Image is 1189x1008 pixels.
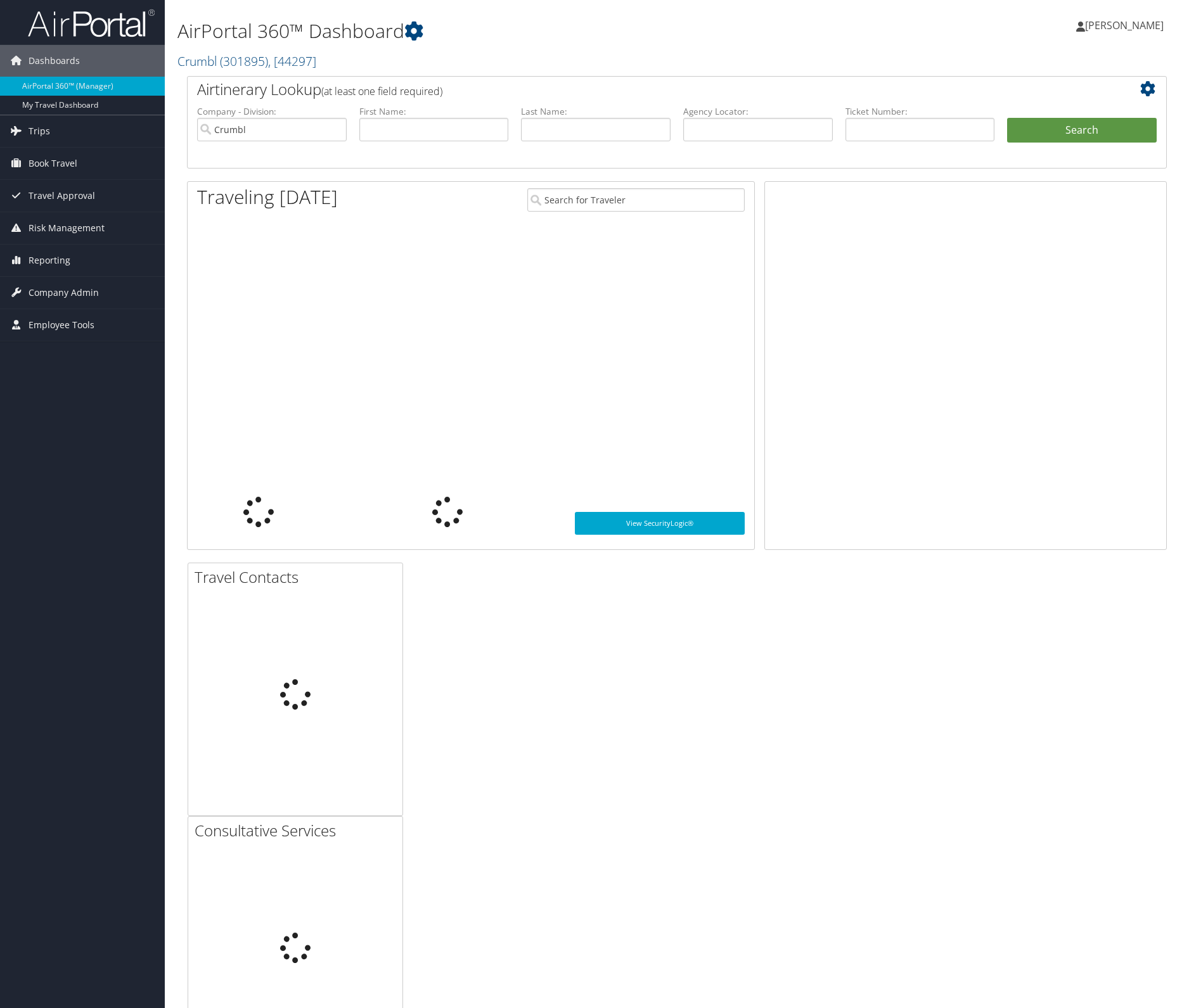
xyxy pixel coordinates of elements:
[177,53,316,70] a: Crumbl
[521,105,671,118] label: Last Name:
[527,188,744,212] input: Search for Traveler
[29,148,77,179] span: Book Travel
[29,277,99,309] span: Company Admin
[197,184,338,210] h1: Traveling [DATE]
[197,79,1075,100] h2: Airtinerary Lookup
[268,53,316,70] span: , [ 44297 ]
[845,105,995,118] label: Ticket Number:
[197,105,347,118] label: Company - Division:
[29,245,70,276] span: Reporting
[195,566,402,588] h2: Travel Contacts
[1076,6,1176,44] a: [PERSON_NAME]
[1007,118,1157,143] button: Search
[29,115,50,147] span: Trips
[177,18,844,44] h1: AirPortal 360™ Dashboard
[29,180,95,212] span: Travel Approval
[28,8,155,38] img: airportal-logo.png
[1085,18,1164,32] span: [PERSON_NAME]
[29,212,105,244] span: Risk Management
[29,309,94,341] span: Employee Tools
[321,84,442,98] span: (at least one field required)
[359,105,509,118] label: First Name:
[683,105,833,118] label: Agency Locator:
[29,45,80,77] span: Dashboards
[575,512,745,535] a: View SecurityLogic®
[220,53,268,70] span: ( 301895 )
